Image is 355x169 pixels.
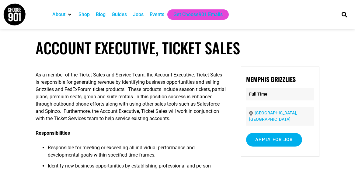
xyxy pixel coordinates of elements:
[49,9,332,20] nav: Main nav
[246,133,302,147] input: Apply for job
[48,144,227,162] li: Responsible for meeting or exceeding all individual performance and developmental goals within sp...
[133,11,144,18] a: Jobs
[49,9,75,20] div: About
[78,11,90,18] a: Shop
[173,11,223,18] a: Get Choose901 Emails
[339,9,350,19] div: Search
[36,130,70,136] strong: Responsibilities
[52,11,65,18] a: About
[36,71,227,122] p: As a member of the Ticket Sales and Service Team, the Account Executive, Ticket Sales is responsi...
[150,11,164,18] a: Events
[36,39,320,57] h1: Account Executive, Ticket Sales
[249,110,297,122] a: [GEOGRAPHIC_DATA], [GEOGRAPHIC_DATA]
[246,88,314,100] p: Full Time
[112,11,127,18] a: Guides
[246,75,296,84] strong: Memphis Grizzlies
[96,11,106,18] a: Blog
